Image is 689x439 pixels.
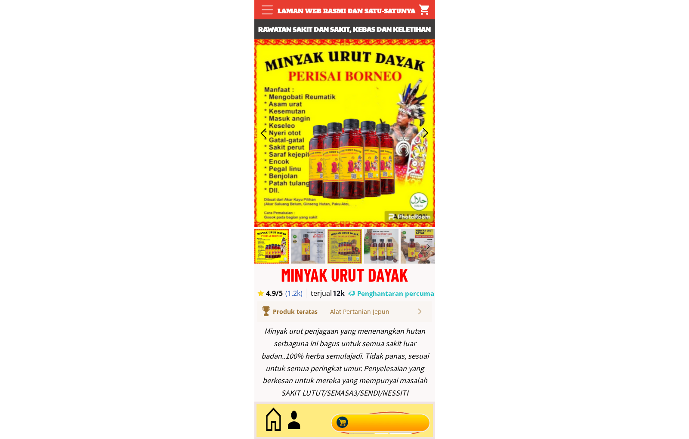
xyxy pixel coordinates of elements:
h3: 4.9/5 [266,289,290,298]
h3: Penghantaran percuma [357,289,435,298]
div: MINYAK URUT DAYAK [254,266,435,283]
div: Produk teratas [273,307,342,316]
div: Alat Pertanian Jepun [331,307,416,316]
h3: 12k [333,289,347,298]
h3: Rawatan sakit dan sakit, kebas dan keletihan [254,24,435,35]
h3: (1.2k) [285,289,307,298]
h3: terjual [311,289,340,298]
div: Laman web rasmi dan satu-satunya [273,6,420,16]
div: Minyak urut penjagaan yang menenangkan hutan serbaguna ini bagus untuk semua sakit luar badan..10... [259,325,431,399]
